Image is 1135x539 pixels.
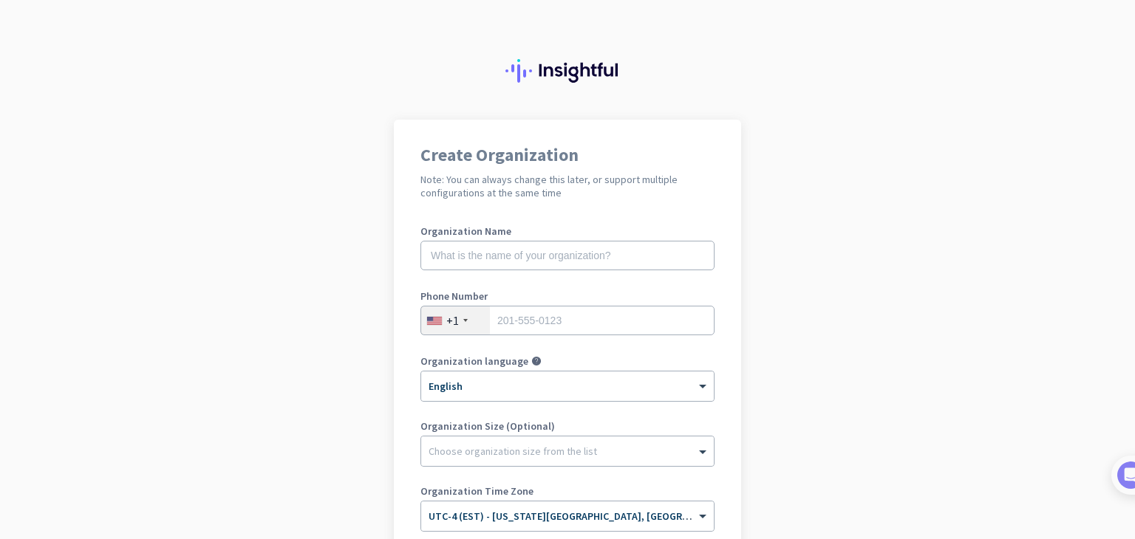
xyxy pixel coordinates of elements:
i: help [531,356,542,366]
label: Organization Name [420,226,715,236]
div: +1 [446,313,459,328]
label: Organization language [420,356,528,366]
img: Insightful [505,59,630,83]
h1: Create Organization [420,146,715,164]
input: What is the name of your organization? [420,241,715,270]
label: Phone Number [420,291,715,301]
input: 201-555-0123 [420,306,715,335]
label: Organization Size (Optional) [420,421,715,431]
label: Organization Time Zone [420,486,715,496]
h2: Note: You can always change this later, or support multiple configurations at the same time [420,173,715,199]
